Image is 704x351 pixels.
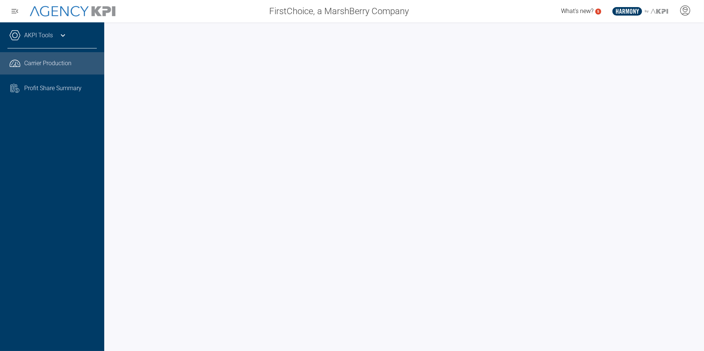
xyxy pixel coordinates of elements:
[597,9,599,13] text: 5
[24,59,71,68] span: Carrier Production
[269,4,409,18] span: FirstChoice, a MarshBerry Company
[595,9,601,15] a: 5
[30,6,115,17] img: AgencyKPI
[24,31,53,40] a: AKPI Tools
[24,84,82,93] span: Profit Share Summary
[561,7,593,15] span: What's new?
